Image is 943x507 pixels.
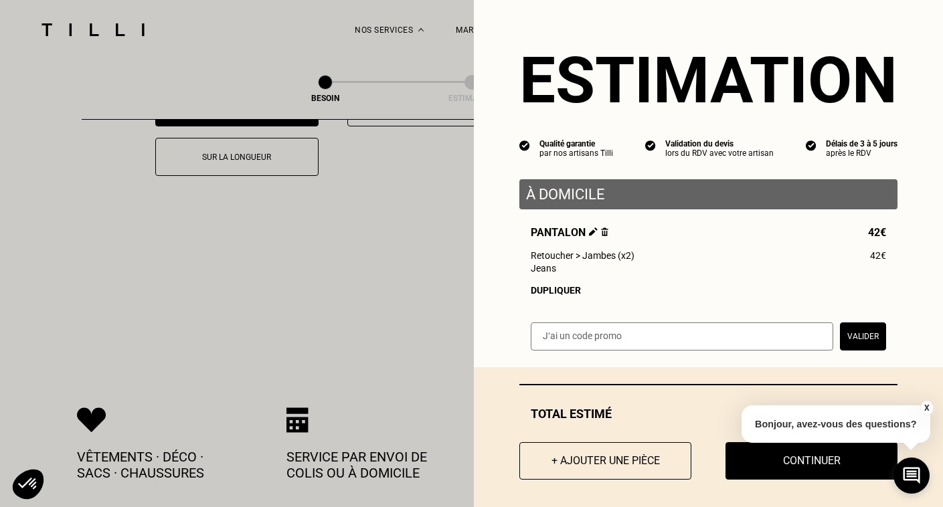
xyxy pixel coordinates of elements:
div: Total estimé [519,407,897,421]
section: Estimation [519,43,897,118]
div: Délais de 3 à 5 jours [826,139,897,148]
span: 42€ [870,250,886,261]
img: icon list info [519,139,530,151]
p: À domicile [526,186,891,203]
img: Supprimer [601,227,608,236]
div: Qualité garantie [539,139,613,148]
img: icon list info [806,139,817,151]
div: Validation du devis [665,139,774,148]
div: par nos artisans Tilli [539,148,613,158]
span: 42€ [868,226,886,239]
div: lors du RDV avec votre artisan [665,148,774,158]
span: Pantalon [531,226,608,239]
div: Dupliquer [531,285,886,296]
button: Continuer [725,442,897,480]
div: après le RDV [826,148,897,158]
img: Éditer [589,227,598,236]
button: X [920,401,933,415]
p: Bonjour, avez-vous des questions? [742,405,930,443]
img: icon list info [645,139,656,151]
input: J‘ai un code promo [531,322,833,350]
button: Valider [840,322,886,350]
span: Retoucher > Jambes (x2) [531,250,634,261]
button: + Ajouter une pièce [519,442,691,480]
span: Jeans [531,263,556,274]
